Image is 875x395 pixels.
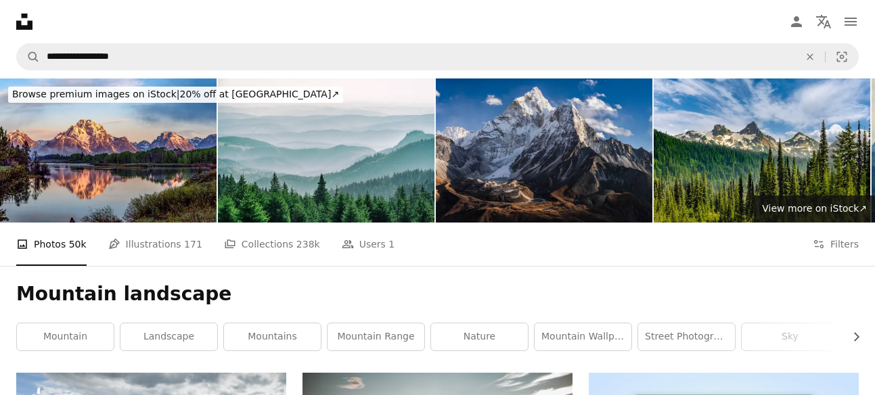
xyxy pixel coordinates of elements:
[837,8,864,35] button: Menu
[436,78,652,223] img: 75MPix Panorama of beautiful Mount Ama Dablam in Himalayas, Nepal
[342,223,395,266] a: Users 1
[810,8,837,35] button: Language
[795,44,825,70] button: Clear
[754,195,875,223] a: View more on iStock↗
[783,8,810,35] a: Log in / Sign up
[12,89,339,99] span: 20% off at [GEOGRAPHIC_DATA] ↗
[296,237,320,252] span: 238k
[813,223,859,266] button: Filters
[16,282,859,306] h1: Mountain landscape
[638,323,735,350] a: street photography
[12,89,179,99] span: Browse premium images on iStock |
[120,323,217,350] a: landscape
[17,44,40,70] button: Search Unsplash
[224,223,320,266] a: Collections 238k
[388,237,395,252] span: 1
[328,323,424,350] a: mountain range
[844,323,859,350] button: scroll list to the right
[431,323,528,350] a: nature
[218,78,434,223] img: Mountain covered with a coniferous fir tree forest. Scenic landscape from Carpathian Mountains.
[224,323,321,350] a: mountains
[184,237,202,252] span: 171
[742,323,838,350] a: sky
[654,78,870,223] img: The Tatoosh Range and Sub-Alpine Forest
[762,203,867,214] span: View more on iStock ↗
[16,14,32,30] a: Home — Unsplash
[108,223,202,266] a: Illustrations 171
[17,323,114,350] a: mountain
[16,43,859,70] form: Find visuals sitewide
[826,44,858,70] button: Visual search
[535,323,631,350] a: mountain wallpaper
